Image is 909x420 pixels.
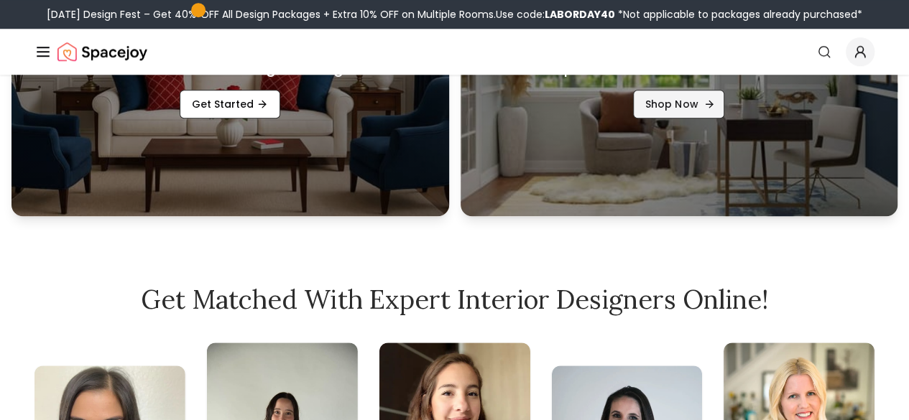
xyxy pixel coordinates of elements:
[57,37,147,66] img: Spacejoy Logo
[496,7,615,22] span: Use code:
[47,7,862,22] div: [DATE] Design Fest – Get 40% OFF All Design Packages + Extra 10% OFF on Multiple Rooms.
[57,37,147,66] a: Spacejoy
[34,29,875,75] nav: Global
[34,285,875,314] h2: Get Matched with Expert Interior Designers Online!
[615,7,862,22] span: *Not applicable to packages already purchased*
[180,90,280,118] a: Get Started
[633,90,724,118] a: Shop Now
[545,7,615,22] b: LABORDAY40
